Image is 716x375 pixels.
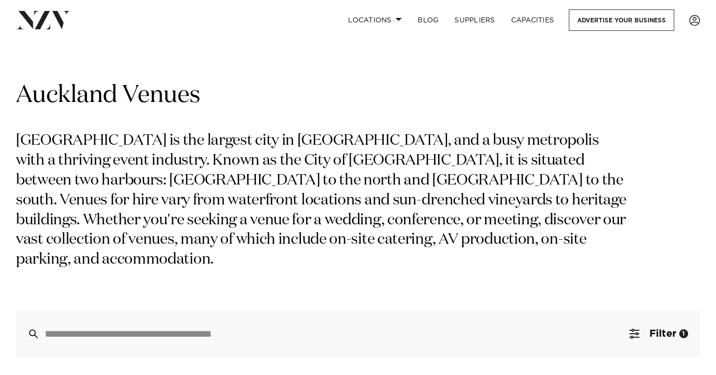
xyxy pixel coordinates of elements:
[16,131,630,270] p: [GEOGRAPHIC_DATA] is the largest city in [GEOGRAPHIC_DATA], and a busy metropolis with a thriving...
[649,329,676,339] span: Filter
[410,9,447,31] a: BLOG
[503,9,562,31] a: Capacities
[618,310,700,358] button: Filter1
[447,9,503,31] a: SUPPLIERS
[16,80,700,111] h1: Auckland Venues
[340,9,410,31] a: Locations
[679,329,688,338] div: 1
[16,11,70,29] img: nzv-logo.png
[569,9,674,31] a: Advertise your business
